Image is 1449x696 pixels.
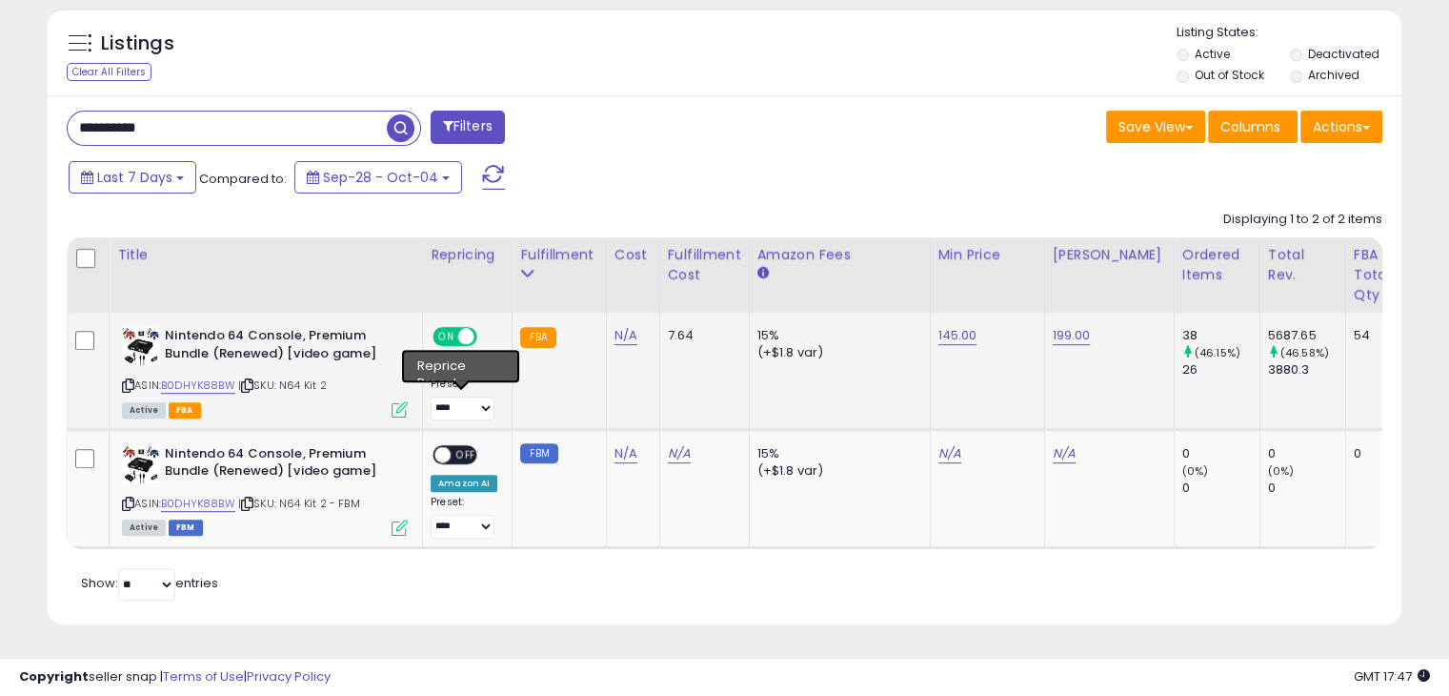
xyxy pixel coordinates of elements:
img: 41FStnAovvL._SL40_.jpg [122,327,160,365]
div: Title [117,245,414,265]
button: Sep-28 - Oct-04 [294,161,462,194]
div: seller snap | | [19,668,331,686]
div: 38 [1182,327,1259,344]
div: 0 [1182,445,1259,462]
div: Clear All Filters [67,63,151,81]
div: ASIN: [122,327,408,416]
div: 26 [1182,361,1259,379]
div: Amazon AI [431,475,497,492]
div: Min Price [938,245,1036,265]
a: B0DHYK88BW [161,496,235,512]
small: (46.58%) [1280,345,1329,360]
span: Last 7 Days [97,168,172,187]
a: 145.00 [938,326,977,345]
span: Columns [1220,117,1280,136]
a: N/A [614,326,637,345]
span: ON [434,329,458,345]
span: 2025-10-12 17:47 GMT [1354,667,1430,686]
a: N/A [668,444,691,463]
button: Actions [1300,111,1382,143]
small: (46.15%) [1195,345,1240,360]
a: N/A [614,444,637,463]
strong: Copyright [19,667,89,686]
small: (0%) [1268,463,1295,479]
label: Deactivated [1307,46,1379,62]
label: Archived [1307,67,1358,83]
small: FBA [520,327,555,348]
a: N/A [938,444,961,463]
img: 41FStnAovvL._SL40_.jpg [122,445,160,483]
p: Listing States: [1177,24,1401,42]
div: 15% [757,445,916,462]
button: Columns [1208,111,1298,143]
div: Amazon Fees [757,245,922,265]
span: OFF [474,329,505,345]
h5: Listings [101,31,174,57]
span: Sep-28 - Oct-04 [323,168,438,187]
div: Fulfillment [520,245,597,265]
button: Filters [431,111,505,144]
div: 54 [1354,327,1383,344]
b: Nintendo 64 Console, Premium Bundle (Renewed) [video game] [165,327,396,367]
div: Ordered Items [1182,245,1252,285]
div: 5687.65 [1268,327,1345,344]
div: Cost [614,245,652,265]
div: Fulfillment Cost [668,245,741,285]
small: (0%) [1182,463,1209,479]
span: | SKU: N64 Kit 2 [238,378,327,393]
b: Nintendo 64 Console, Premium Bundle (Renewed) [video game] [165,445,396,485]
span: All listings currently available for purchase on Amazon [122,520,166,536]
button: Save View [1106,111,1205,143]
a: Privacy Policy [247,667,331,686]
div: [PERSON_NAME] [1053,245,1166,265]
div: 0 [1182,480,1259,497]
a: N/A [1053,444,1076,463]
small: Amazon Fees. [757,265,769,282]
span: OFF [451,446,481,462]
span: FBM [169,520,203,536]
div: Preset: [431,378,497,420]
label: Out of Stock [1195,67,1264,83]
div: 3880.3 [1268,361,1345,379]
div: FBA Total Qty [1354,245,1390,305]
div: (+$1.8 var) [757,462,916,480]
div: 0 [1268,445,1345,462]
span: FBA [169,402,201,419]
button: Last 7 Days [69,161,196,194]
div: Total Rev. [1268,245,1338,285]
span: All listings currently available for purchase on Amazon [122,402,166,419]
label: Active [1195,46,1230,62]
a: Terms of Use [163,667,244,686]
div: Displaying 1 to 2 of 2 items [1223,211,1382,229]
span: Compared to: [199,170,287,188]
span: | SKU: N64 Kit 2 - FBM [238,496,360,511]
div: Repricing [431,245,504,265]
div: (+$1.8 var) [757,344,916,361]
div: ASIN: [122,445,408,534]
span: Show: entries [81,574,218,592]
small: FBM [520,443,557,463]
div: 0 [1268,480,1345,497]
div: 15% [757,327,916,344]
div: 7.64 [668,327,735,344]
a: 199.00 [1053,326,1091,345]
div: Follow BB [431,357,487,374]
a: B0DHYK88BW [161,378,235,394]
div: Preset: [431,496,497,539]
div: 0 [1354,445,1383,462]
